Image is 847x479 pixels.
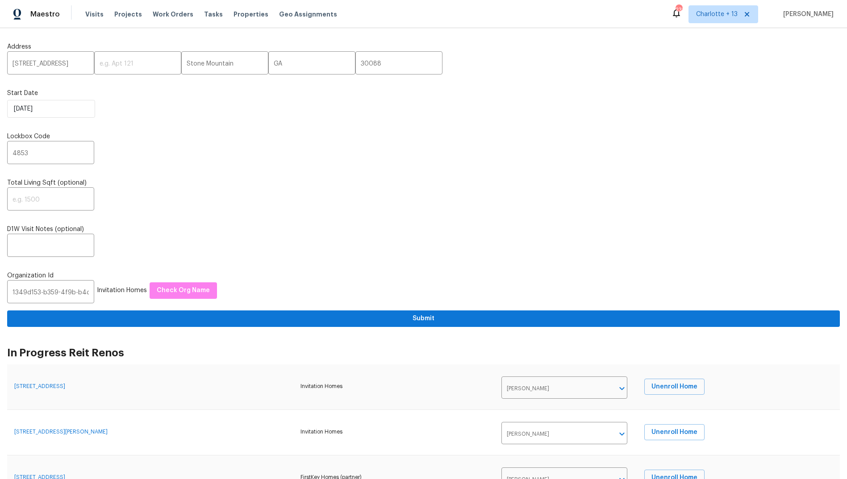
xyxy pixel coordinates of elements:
[616,428,628,440] button: Open
[150,282,217,299] button: Check Org Name
[780,10,834,19] span: [PERSON_NAME]
[204,11,223,17] span: Tasks
[7,100,95,118] input: M/D/YYYY
[696,10,738,19] span: Charlotte + 13
[153,10,193,19] span: Work Orders
[7,271,840,280] label: Organization Id
[7,225,840,234] label: D1W Visit Notes (optional)
[7,178,840,187] label: Total Living Sqft (optional)
[676,5,682,14] div: 231
[293,409,494,455] td: Invitation Homes
[7,190,94,211] input: e.g. 1500
[616,382,628,395] button: Open
[7,310,840,327] button: Submit
[268,54,355,74] input: e.g. GA
[234,10,268,19] span: Properties
[157,285,210,296] span: Check Org Name
[7,54,94,74] input: e.g. 123 Main St
[85,10,104,19] span: Visits
[651,381,697,392] span: Unenroll Home
[7,348,840,357] h2: In Progress Reit Renos
[7,89,840,98] label: Start Date
[293,364,494,410] td: Invitation Homes
[114,10,142,19] span: Projects
[14,313,833,324] span: Submit
[355,54,442,74] input: e.g. 30066
[651,427,697,438] span: Unenroll Home
[644,424,705,441] button: Unenroll Home
[7,143,94,164] input: e.g. 5341
[30,10,60,19] span: Maestro
[94,54,181,74] input: e.g. Apt 121
[97,287,147,293] span: Invitation Homes
[14,429,108,434] a: [STREET_ADDRESS][PERSON_NAME]
[181,54,268,74] input: e.g. Atlanta
[7,42,840,51] label: Address
[7,282,94,303] input: e.g. 83a26f94-c10f-4090-9774-6139d7b9c16c
[644,379,705,395] button: Unenroll Home
[279,10,337,19] span: Geo Assignments
[14,384,65,389] a: [STREET_ADDRESS]
[7,132,840,141] label: Lockbox Code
